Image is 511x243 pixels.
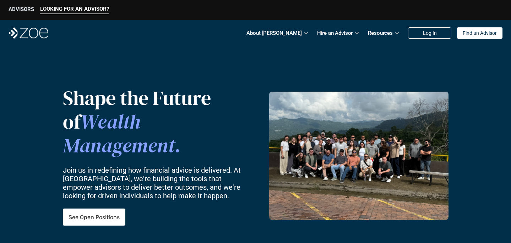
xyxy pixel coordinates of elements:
p: Hire an Advisor [317,28,353,38]
a: See Open Positions [63,209,125,226]
p: Shape the Future of [63,86,246,158]
p: See Open Positions [69,214,120,221]
p: Join us in redefining how financial advice is delivered. At [GEOGRAPHIC_DATA], we're building the... [63,166,246,200]
a: Log In [408,27,451,39]
a: ADVISORS [9,6,34,14]
p: ADVISORS [9,6,34,12]
span: Wealth Management. [63,108,181,159]
p: About [PERSON_NAME] [246,28,301,38]
p: LOOKING FOR AN ADVISOR? [40,6,109,12]
p: Log In [423,30,437,36]
p: Find an Advisor [463,30,497,36]
a: Find an Advisor [457,27,502,39]
p: Resources [368,28,393,38]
